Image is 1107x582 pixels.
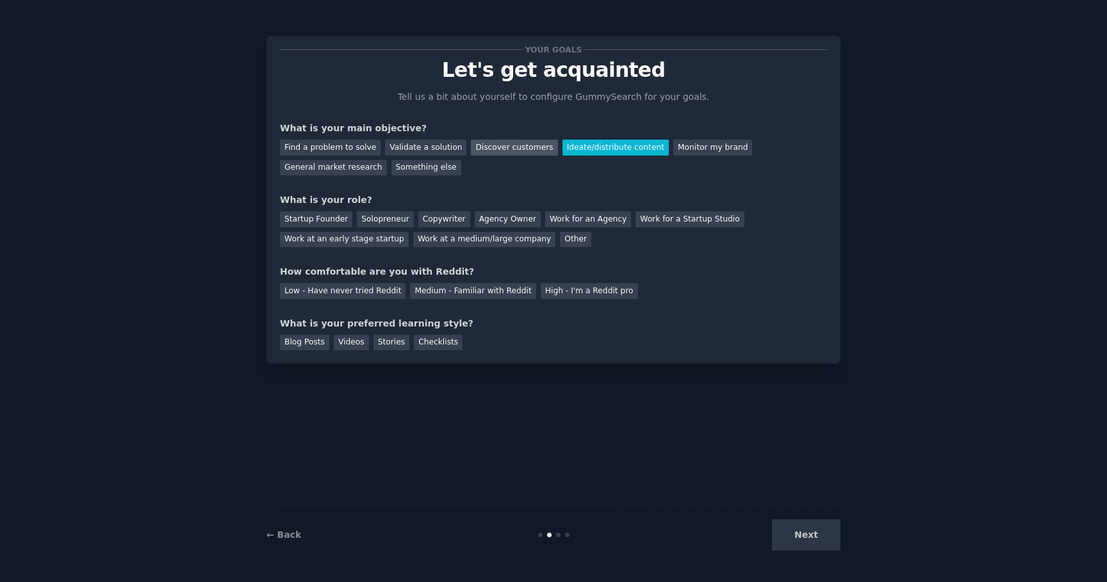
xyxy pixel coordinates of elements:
[280,232,409,248] div: Work at an early stage startup
[391,160,461,176] div: Something else
[471,140,557,156] div: Discover customers
[280,335,329,351] div: Blog Posts
[413,232,555,248] div: Work at a medium/large company
[410,283,536,299] div: Medium - Familiar with Reddit
[280,265,827,279] div: How comfortable are you with Reddit?
[280,59,827,81] p: Let's get acquainted
[541,283,638,299] div: High - I'm a Reddit pro
[545,211,631,227] div: Work for an Agency
[280,211,352,227] div: Startup Founder
[280,140,381,156] div: Find a problem to solve
[373,335,409,351] div: Stories
[635,211,744,227] div: Work for a Startup Studio
[523,43,584,56] span: Your goals
[560,232,591,248] div: Other
[280,193,827,207] div: What is your role?
[280,122,827,135] div: What is your main objective?
[280,317,827,330] div: What is your preferred learning style?
[334,335,369,351] div: Videos
[414,335,463,351] div: Checklists
[392,90,715,104] p: Tell us a bit about yourself to configure GummySearch for your goals.
[385,140,466,156] div: Validate a solution
[475,211,541,227] div: Agency Owner
[280,283,406,299] div: Low - Have never tried Reddit
[673,140,752,156] div: Monitor my brand
[280,160,387,176] div: General market research
[357,211,413,227] div: Solopreneur
[418,211,470,227] div: Copywriter
[266,529,301,540] a: ← Back
[562,140,669,156] div: Ideate/distribute content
